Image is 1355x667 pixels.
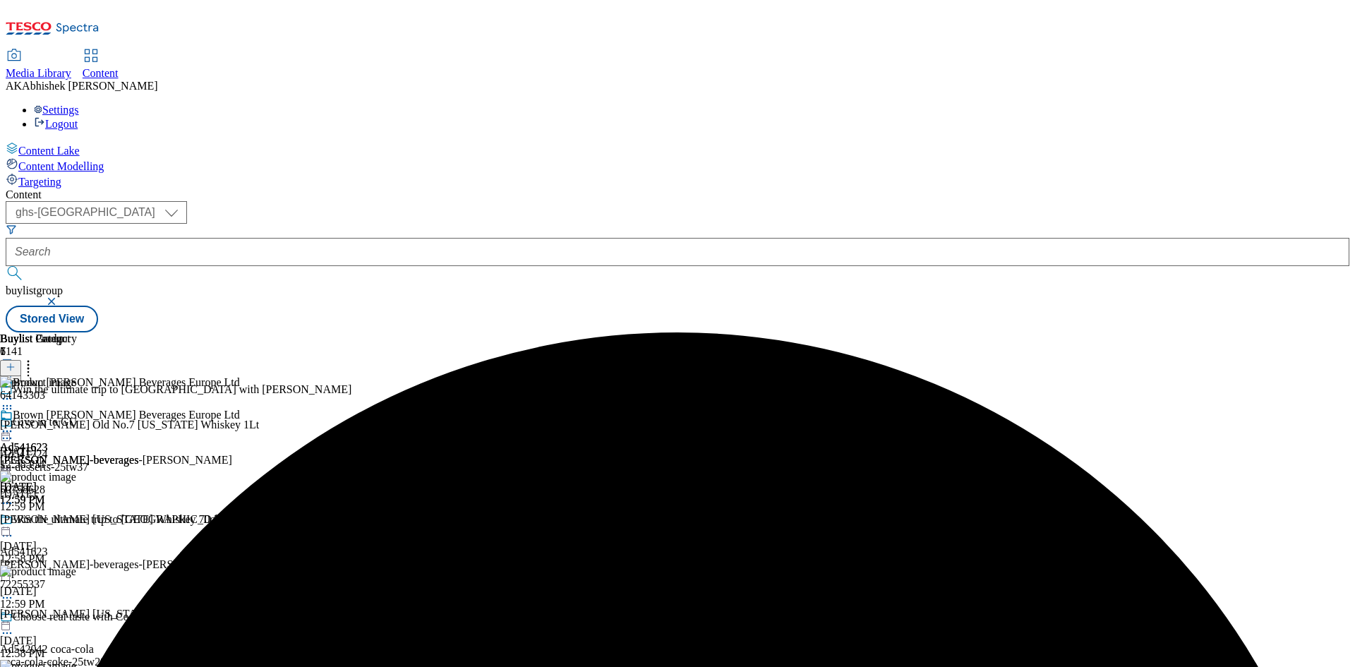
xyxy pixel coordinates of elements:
[6,284,63,296] span: buylistgroup
[6,188,1349,201] div: Content
[83,50,119,80] a: Content
[34,104,79,116] a: Settings
[6,306,98,332] button: Stored View
[6,173,1349,188] a: Targeting
[6,142,1349,157] a: Content Lake
[6,67,71,79] span: Media Library
[6,80,22,92] span: AK
[83,67,119,79] span: Content
[6,157,1349,173] a: Content Modelling
[18,145,80,157] span: Content Lake
[22,80,157,92] span: Abhishek [PERSON_NAME]
[6,50,71,80] a: Media Library
[6,224,17,235] svg: Search Filters
[18,160,104,172] span: Content Modelling
[34,118,78,130] a: Logout
[6,238,1349,266] input: Search
[18,176,61,188] span: Targeting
